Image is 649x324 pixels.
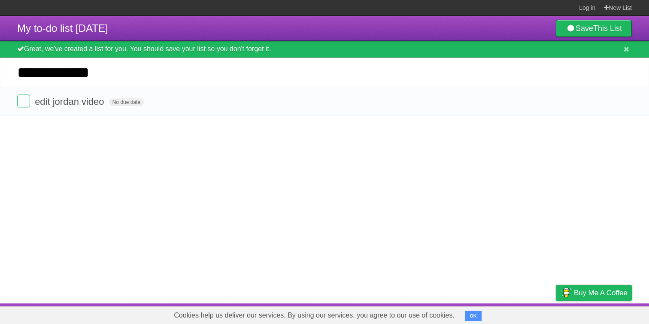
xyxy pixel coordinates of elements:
[516,306,534,322] a: Terms
[17,22,108,34] span: My to-do list [DATE]
[556,20,632,37] a: SaveThis List
[109,98,144,106] span: No due date
[165,307,463,324] span: Cookies help us deliver our services. By using our services, you agree to our use of cookies.
[578,306,632,322] a: Suggest a feature
[35,96,106,107] span: edit jordan video
[17,95,30,107] label: Done
[574,285,628,300] span: Buy me a coffee
[470,306,505,322] a: Developers
[556,285,632,301] a: Buy me a coffee
[465,311,482,321] button: OK
[442,306,460,322] a: About
[545,306,567,322] a: Privacy
[593,24,622,33] b: This List
[560,285,572,300] img: Buy me a coffee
